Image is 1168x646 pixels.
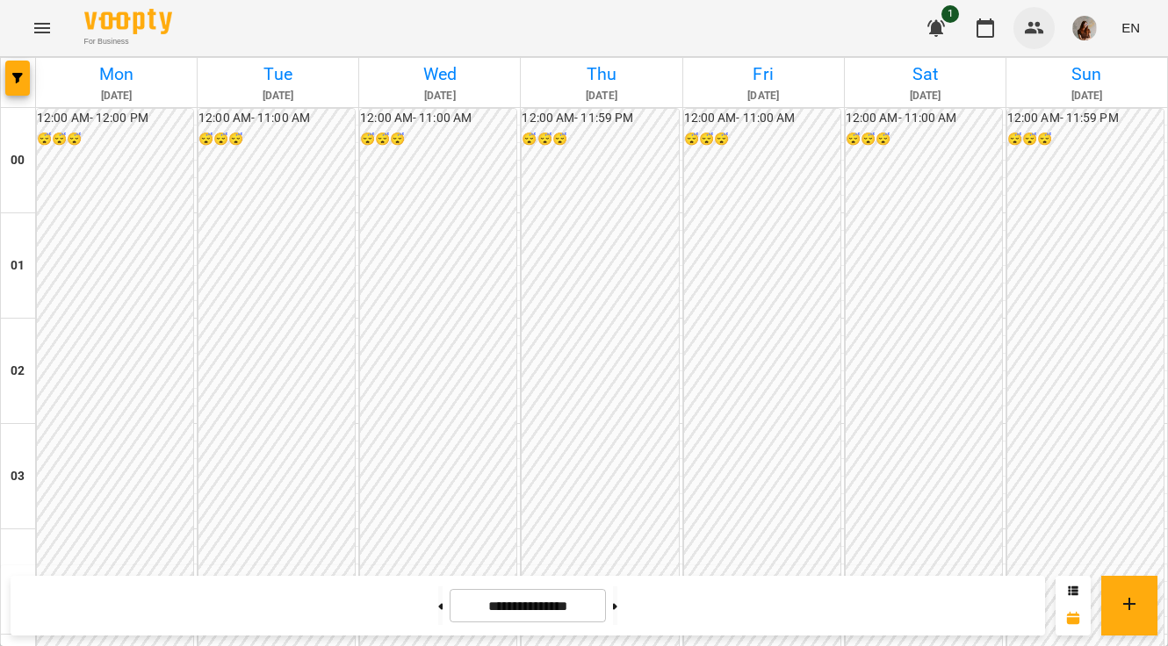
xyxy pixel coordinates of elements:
[846,130,1002,149] h6: 😴😴😴
[684,130,840,149] h6: 😴😴😴
[84,36,172,47] span: For Business
[360,130,516,149] h6: 😴😴😴
[1072,16,1097,40] img: 3ce433daf340da6b7c5881d4c37f3cdb.png
[362,88,517,104] h6: [DATE]
[37,109,193,128] h6: 12:00 AM - 12:00 PM
[686,88,841,104] h6: [DATE]
[1114,11,1147,44] button: EN
[941,5,959,23] span: 1
[523,61,679,88] h6: Thu
[21,7,63,49] button: Menu
[686,61,841,88] h6: Fri
[522,109,678,128] h6: 12:00 AM - 11:59 PM
[362,61,517,88] h6: Wed
[39,88,194,104] h6: [DATE]
[1009,88,1164,104] h6: [DATE]
[11,467,25,486] h6: 03
[84,9,172,34] img: Voopty Logo
[1007,130,1164,149] h6: 😴😴😴
[1007,109,1164,128] h6: 12:00 AM - 11:59 PM
[37,130,193,149] h6: 😴😴😴
[522,130,678,149] h6: 😴😴😴
[360,109,516,128] h6: 12:00 AM - 11:00 AM
[847,88,1003,104] h6: [DATE]
[846,109,1002,128] h6: 12:00 AM - 11:00 AM
[847,61,1003,88] h6: Sat
[684,109,840,128] h6: 12:00 AM - 11:00 AM
[1009,61,1164,88] h6: Sun
[200,88,356,104] h6: [DATE]
[11,256,25,276] h6: 01
[200,61,356,88] h6: Tue
[1121,18,1140,37] span: EN
[523,88,679,104] h6: [DATE]
[198,130,355,149] h6: 😴😴😴
[39,61,194,88] h6: Mon
[198,109,355,128] h6: 12:00 AM - 11:00 AM
[11,151,25,170] h6: 00
[11,362,25,381] h6: 02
